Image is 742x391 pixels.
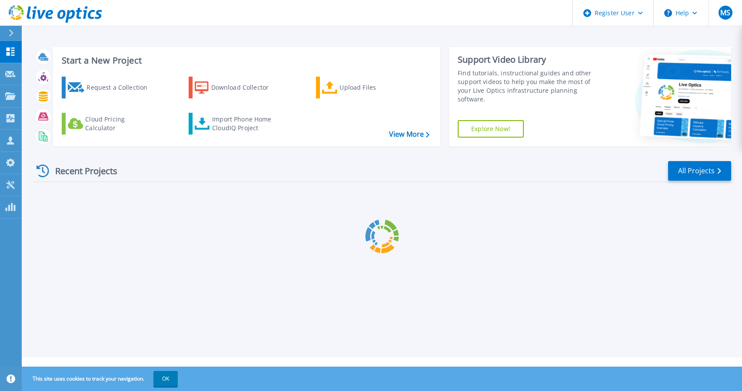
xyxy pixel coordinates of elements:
[211,79,281,96] div: Download Collector
[668,161,731,181] a: All Projects
[316,77,413,98] a: Upload Files
[33,160,129,182] div: Recent Projects
[458,120,524,138] a: Explore Now!
[62,56,429,65] h3: Start a New Project
[389,130,429,138] a: View More
[339,79,409,96] div: Upload Files
[720,9,730,16] span: MS
[153,371,178,387] button: OK
[189,77,286,98] a: Download Collector
[62,77,159,98] a: Request a Collection
[87,79,156,96] div: Request a Collection
[212,115,280,132] div: Import Phone Home CloudIQ Project
[458,69,600,104] div: Find tutorials, instructional guides and other support videos to help you make the most of your L...
[85,115,155,132] div: Cloud Pricing Calculator
[62,113,159,135] a: Cloud Pricing Calculator
[24,371,178,387] span: This site uses cookies to track your navigation.
[458,54,600,65] div: Support Video Library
